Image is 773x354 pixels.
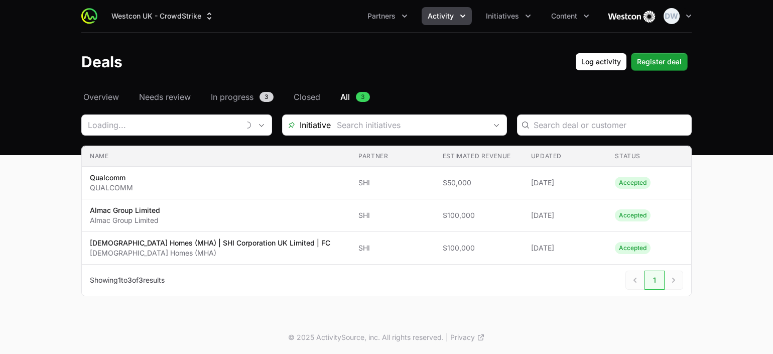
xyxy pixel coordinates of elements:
button: Westcon UK - CrowdStrike [105,7,220,25]
span: $100,000 [443,243,515,253]
input: Search initiatives [331,115,486,135]
span: 1 [118,276,121,284]
nav: Deals navigation [81,91,692,103]
span: Activity [428,11,454,21]
span: Content [551,11,577,21]
span: In progress [211,91,253,103]
p: [DEMOGRAPHIC_DATA] Homes (MHA) [90,248,330,258]
span: Overview [83,91,119,103]
span: SHI [358,210,427,220]
th: Estimated revenue [435,146,523,167]
button: Activity [422,7,472,25]
div: Primary actions [575,53,688,71]
input: Loading... [82,115,239,135]
span: [DATE] [531,210,599,220]
p: Almac Group Limited [90,205,160,215]
p: QUALCOMM [90,183,133,193]
button: Content [545,7,595,25]
span: 3 [139,276,143,284]
div: Open [486,115,506,135]
img: Dionne Wheeler [664,8,680,24]
span: Register deal [637,56,682,68]
span: SHI [358,243,427,253]
button: Initiatives [480,7,537,25]
div: Open [251,115,272,135]
span: $50,000 [443,178,515,188]
a: All3 [338,91,372,103]
span: [DATE] [531,243,599,253]
span: Partners [367,11,396,21]
span: 1 [645,271,665,290]
img: ActivitySource [81,8,97,24]
span: [DATE] [531,178,599,188]
input: Search deal or customer [534,119,685,131]
span: $100,000 [443,210,515,220]
a: Needs review [137,91,193,103]
th: Name [82,146,350,167]
button: Register deal [631,53,688,71]
button: Partners [361,7,414,25]
a: Privacy [450,332,485,342]
div: Partners menu [361,7,414,25]
span: SHI [358,178,427,188]
span: Needs review [139,91,191,103]
a: In progress3 [209,91,276,103]
p: Showing to of results [90,275,165,285]
span: Log activity [581,56,621,68]
img: Westcon UK [607,6,656,26]
th: Partner [350,146,435,167]
p: Qualcomm [90,173,133,183]
div: Main navigation [97,7,595,25]
button: Log activity [575,53,627,71]
p: Almac Group Limited [90,215,160,225]
p: [DEMOGRAPHIC_DATA] Homes (MHA) | SHI Corporation UK Limited | FC [90,238,330,248]
th: Updated [523,146,607,167]
span: 3 [356,92,370,102]
span: Initiatives [486,11,519,21]
section: Deals Filters [81,114,692,296]
span: | [446,332,448,342]
span: Closed [294,91,320,103]
h1: Deals [81,53,122,71]
div: Initiatives menu [480,7,537,25]
div: Content menu [545,7,595,25]
p: © 2025 ActivitySource, inc. All rights reserved. [288,332,444,342]
span: 3 [260,92,274,102]
a: Overview [81,91,121,103]
span: All [340,91,350,103]
th: Status [607,146,691,167]
div: Supplier switch menu [105,7,220,25]
span: 3 [127,276,132,284]
a: Closed [292,91,322,103]
span: Initiative [283,119,331,131]
div: Activity menu [422,7,472,25]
